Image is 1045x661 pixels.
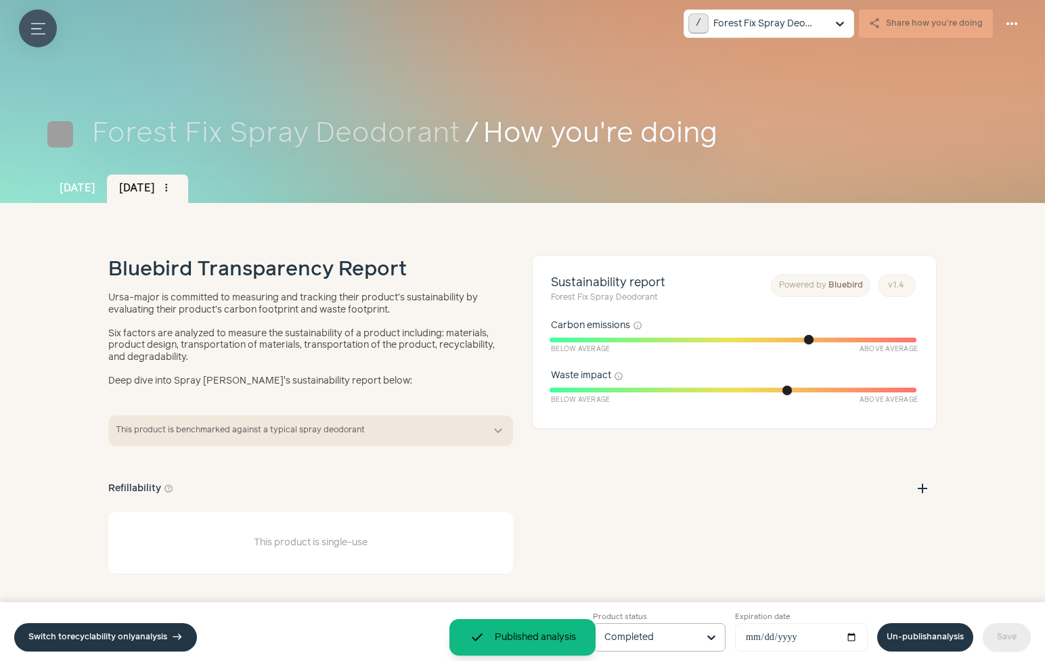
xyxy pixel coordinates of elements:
span: more_vert [160,182,173,194]
small: Expiration date [735,612,868,623]
a: v1.4 [878,274,916,297]
button: more_horiz [998,9,1026,38]
span: Carbon emissions [551,319,630,333]
a: Powered by Bluebird [771,274,870,297]
button: info [614,371,623,381]
a: Un-publishanalysis [877,623,973,652]
button: more_vert [157,179,176,198]
h1: Bluebird Transparency Report [108,255,407,286]
span: How you're doing [483,113,998,156]
input: Expiration date [735,623,868,652]
span: Bluebird [828,281,863,290]
input: Product status [604,624,698,651]
span: / [465,113,479,156]
span: more_horiz [1004,16,1020,32]
a: [DATE] [47,175,107,203]
kbd: / [688,14,709,35]
h3: Refillability [108,482,173,496]
h3: This product is single-use [254,536,368,550]
span: Above Average [860,395,918,405]
p: Deep dive into Spray [PERSON_NAME]'s sustainability report below: [108,375,504,388]
button: This product is benchmarked against a typical spray deodorant expand_more [108,415,513,446]
a: Sustainability reportForest Fix Spray Deodorant [551,274,665,304]
span: This product is benchmarked against a typical spray deodorant [116,424,481,436]
a: Forest Fix Spray Deodorant [92,113,460,156]
p: Ursa-major is committed to measuring and tracking their product’s sustainability by evaluating th... [108,292,504,316]
span: Waste impact [551,369,611,383]
h1: Sustainability report [551,274,665,304]
button: help_outline [164,482,173,496]
span: done [469,629,485,645]
span: Published analysis [495,631,576,645]
span: add [914,480,931,497]
small: Product status [593,612,726,623]
p: Six factors are analyzed to measure the sustainability of a product including: materials, product... [108,328,504,364]
span: Above Average [860,344,918,355]
button: add [908,474,937,503]
div: [DATE] [107,175,188,203]
button: info [633,321,642,330]
small: Forest Fix Spray Deodorant [551,292,665,304]
span: Below Average [551,395,610,405]
span: east [172,632,183,643]
span: Below Average [551,344,610,355]
button: expand_more [490,423,506,439]
a: Switch torecyclability onlyanalysis east [14,623,197,652]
